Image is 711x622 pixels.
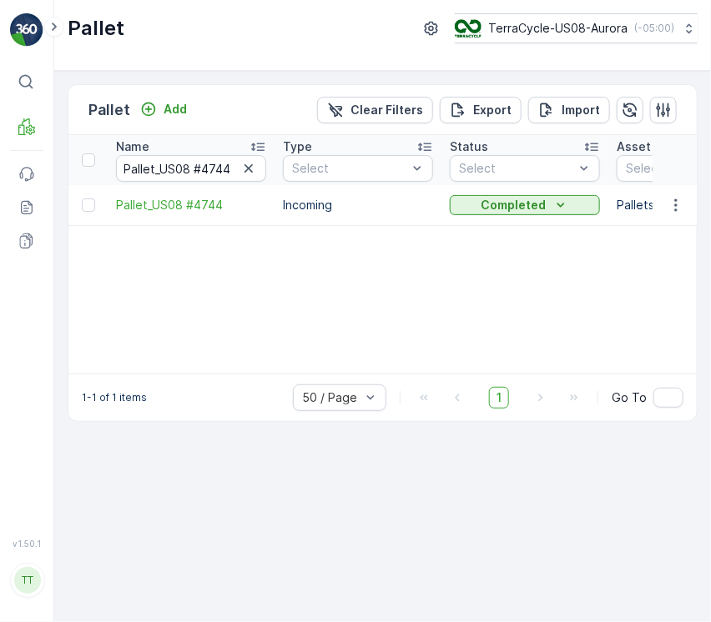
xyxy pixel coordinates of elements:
button: TerraCycle-US08-Aurora(-05:00) [455,13,698,43]
p: Type [283,138,312,155]
p: Completed [481,197,546,213]
span: Go To [612,389,647,406]
p: Incoming [283,197,433,213]
p: Status [450,138,488,155]
button: Export [440,97,522,123]
div: Toggle Row Selected [82,198,95,212]
p: Pallet [68,15,124,42]
p: Select [292,160,407,177]
p: TerraCycle-US08-Aurora [488,20,628,37]
button: Add [134,99,194,119]
div: TT [14,567,41,594]
p: Clear Filters [350,102,423,118]
p: Name [116,138,149,155]
p: Add [164,101,187,118]
p: Import [562,102,600,118]
input: Search [116,155,266,182]
p: Pallet [88,98,130,122]
img: image_ci7OI47.png [455,19,482,38]
button: Clear Filters [317,97,433,123]
p: Select [459,160,574,177]
p: Export [473,102,512,118]
img: logo [10,13,43,47]
p: ( -05:00 ) [634,22,674,35]
span: 1 [489,387,509,409]
p: Asset Type [617,138,683,155]
span: v 1.50.1 [10,539,43,549]
button: Completed [450,195,600,215]
a: Pallet_US08 #4744 [116,197,266,213]
button: TT [10,552,43,609]
button: Import [528,97,610,123]
p: 1-1 of 1 items [82,391,147,404]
